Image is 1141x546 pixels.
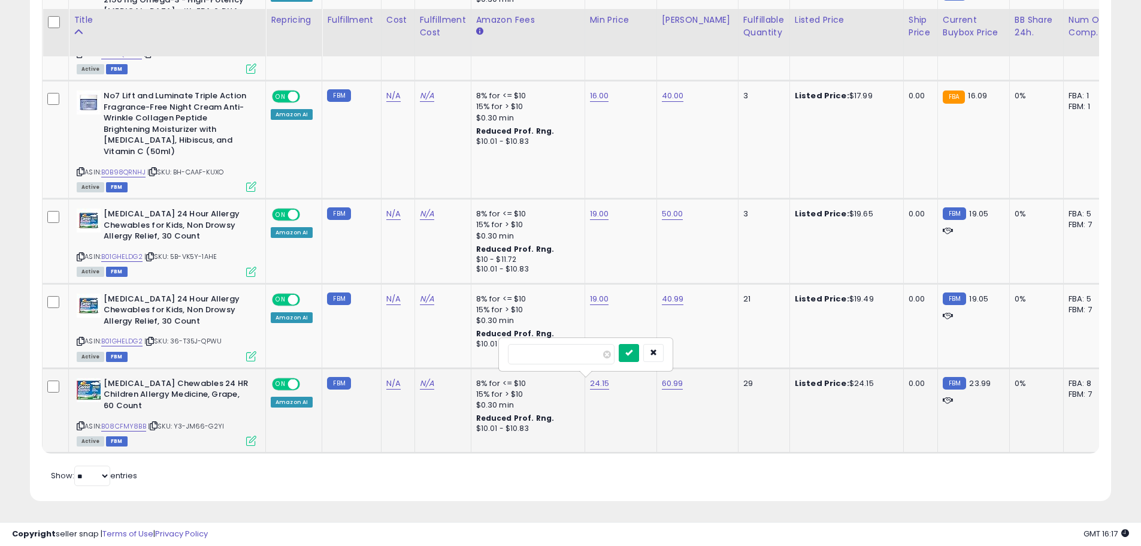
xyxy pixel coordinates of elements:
[969,378,991,389] span: 23.99
[77,436,104,447] span: All listings currently available for purchase on Amazon
[476,424,576,434] div: $10.01 - $10.83
[12,528,56,539] strong: Copyright
[147,167,223,177] span: | SKU: BH-CAAF-KUXO
[909,378,928,389] div: 0.00
[476,378,576,389] div: 8% for <= $10
[327,14,376,26] div: Fulfillment
[476,413,555,423] b: Reduced Prof. Rng.
[77,209,101,233] img: 51CsPuFdz4L._SL40_.jpg
[795,378,894,389] div: $24.15
[476,91,576,101] div: 8% for <= $10
[77,91,256,191] div: ASIN:
[743,14,785,39] div: Fulfillable Quantity
[662,14,733,26] div: [PERSON_NAME]
[144,336,222,346] span: | SKU: 36-T35J-QPWU
[476,137,576,147] div: $10.01 - $10.83
[743,91,780,101] div: 3
[327,207,350,220] small: FBM
[106,267,128,277] span: FBM
[476,101,576,112] div: 15% for > $10
[476,8,555,18] b: Reduced Prof. Rng.
[476,315,576,326] div: $0.30 min
[969,293,988,304] span: 19.05
[943,207,966,220] small: FBM
[77,294,256,360] div: ASIN:
[386,293,401,305] a: N/A
[476,14,580,26] div: Amazon Fees
[476,126,555,136] b: Reduced Prof. Rng.
[104,91,249,160] b: No7 Lift and Luminate Triple Action Fragrance-Free Night Cream Anti-Wrinkle Collagen Peptide Brig...
[943,292,966,305] small: FBM
[420,378,434,390] a: N/A
[298,294,317,304] span: OFF
[1015,378,1054,389] div: 0%
[969,208,988,219] span: 19.05
[795,294,894,304] div: $19.49
[271,227,313,238] div: Amazon AI
[273,210,288,220] span: ON
[386,90,401,102] a: N/A
[1069,294,1108,304] div: FBA: 5
[968,90,987,101] span: 16.09
[909,91,928,101] div: 0.00
[590,208,609,220] a: 19.00
[909,14,933,39] div: Ship Price
[476,113,576,123] div: $0.30 min
[420,90,434,102] a: N/A
[106,436,128,447] span: FBM
[476,294,576,304] div: 8% for <= $10
[662,90,684,102] a: 40.00
[420,14,466,39] div: Fulfillment Cost
[743,209,780,219] div: 3
[1069,14,1112,39] div: Num of Comp.
[795,90,849,101] b: Listed Price:
[101,252,143,262] a: B01GHELDG2
[271,109,313,120] div: Amazon AI
[590,90,609,102] a: 16.00
[1069,209,1108,219] div: FBA: 5
[327,377,350,390] small: FBM
[77,378,101,402] img: 51XNMIBlEvL._SL40_.jpg
[155,528,208,539] a: Privacy Policy
[77,64,104,74] span: All listings currently available for purchase on Amazon
[77,352,104,362] span: All listings currently available for purchase on Amazon
[1069,389,1108,400] div: FBM: 7
[662,378,683,390] a: 60.99
[662,208,683,220] a: 50.00
[476,219,576,230] div: 15% for > $10
[77,91,101,114] img: 419LTrPQccL._SL40_.jpg
[909,294,928,304] div: 0.00
[77,378,256,445] div: ASIN:
[943,14,1004,39] div: Current Buybox Price
[386,208,401,220] a: N/A
[943,377,966,390] small: FBM
[386,14,410,26] div: Cost
[476,244,555,254] b: Reduced Prof. Rng.
[101,336,143,346] a: B01GHELDG2
[298,210,317,220] span: OFF
[106,182,128,192] span: FBM
[1069,91,1108,101] div: FBA: 1
[795,91,894,101] div: $17.99
[943,91,965,104] small: FBA
[795,209,894,219] div: $19.65
[476,328,555,339] b: Reduced Prof. Rng.
[104,209,249,245] b: [MEDICAL_DATA] 24 Hour Allergy Chewables for Kids, Non Drowsy Allergy Relief, 30 Count
[77,294,101,318] img: 51CsPuFdz4L._SL40_.jpg
[476,231,576,242] div: $0.30 min
[104,378,249,415] b: [MEDICAL_DATA] Chewables 24 HR Children Allergy Medicine, Grape, 60 Count
[1015,14,1058,39] div: BB Share 24h.
[271,397,313,408] div: Amazon AI
[386,378,401,390] a: N/A
[101,421,146,432] a: B08CFMY8BB
[327,89,350,102] small: FBM
[106,352,128,362] span: FBM
[795,378,849,389] b: Listed Price:
[743,378,780,389] div: 29
[273,294,288,304] span: ON
[743,294,780,304] div: 21
[1015,294,1054,304] div: 0%
[476,26,483,37] small: Amazon Fees.
[420,208,434,220] a: N/A
[298,379,317,389] span: OFF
